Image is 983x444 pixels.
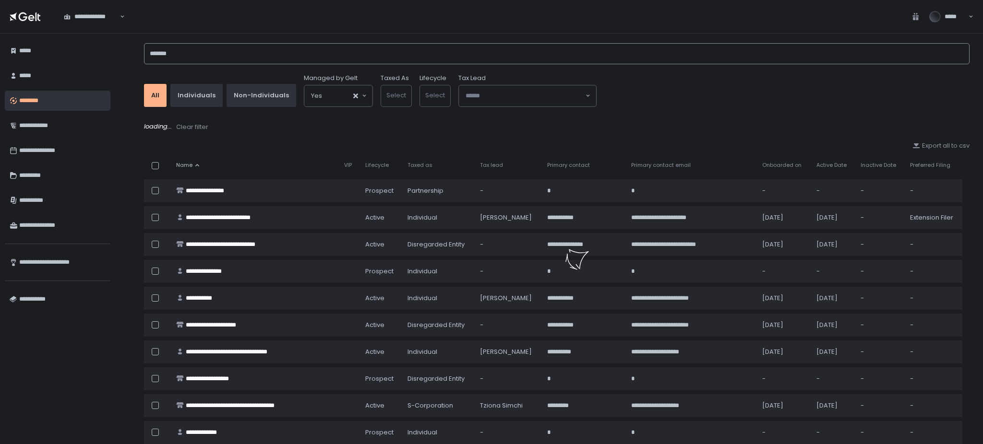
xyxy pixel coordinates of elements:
div: - [910,401,957,410]
span: VIP [344,162,352,169]
button: Clear filter [176,122,209,132]
button: Individuals [170,84,223,107]
div: - [762,428,804,437]
div: - [861,348,899,356]
div: - [861,374,899,383]
div: [DATE] [816,401,849,410]
div: Search for option [459,85,596,106]
span: Taxed as [408,162,432,169]
div: Extension Filer [910,213,957,222]
div: - [480,428,536,437]
div: [DATE] [762,348,804,356]
div: - [910,294,957,303]
div: - [910,240,957,249]
span: active [365,321,384,329]
span: active [365,240,384,249]
div: - [861,213,899,222]
div: [DATE] [816,240,849,249]
div: - [816,428,849,437]
div: Search for option [304,85,372,106]
div: Partnership [408,187,468,195]
div: S-Corporation [408,401,468,410]
span: Lifecycle [365,162,389,169]
div: Tziona Simchi [480,401,536,410]
div: - [910,428,957,437]
button: All [144,84,167,107]
span: active [365,294,384,303]
div: [DATE] [762,240,804,249]
label: Taxed As [381,74,409,82]
div: - [480,240,536,249]
div: - [910,374,957,383]
div: [DATE] [816,321,849,329]
div: Search for option [58,6,125,26]
div: - [910,187,957,195]
div: Individual [408,428,468,437]
div: [PERSON_NAME] [480,213,536,222]
span: Tax Lead [458,74,486,82]
div: - [861,240,899,249]
button: Export all to csv [912,141,970,150]
div: - [861,401,899,410]
span: Yes [311,91,322,101]
div: - [861,294,899,303]
span: Primary contact email [631,162,691,169]
button: Non-Individuals [227,84,296,107]
div: - [480,187,536,195]
div: - [762,374,804,383]
div: Non-Individuals [234,91,289,100]
span: Select [386,91,406,100]
div: Individual [408,267,468,276]
div: [DATE] [762,213,804,222]
div: Clear filter [176,123,208,131]
div: - [480,267,536,276]
span: Inactive Date [861,162,896,169]
span: prospect [365,428,394,437]
div: Disregarded Entity [408,321,468,329]
div: - [816,267,849,276]
div: [DATE] [816,213,849,222]
span: Preferred Filing [910,162,950,169]
input: Search for option [322,91,352,101]
div: - [480,321,536,329]
div: [DATE] [762,321,804,329]
div: - [861,267,899,276]
div: - [861,428,899,437]
div: Disregarded Entity [408,374,468,383]
span: Onboarded on [762,162,802,169]
span: Primary contact [547,162,590,169]
div: Individuals [178,91,216,100]
span: Managed by Gelt [304,74,358,82]
div: All [151,91,159,100]
div: - [910,321,957,329]
div: - [762,267,804,276]
span: Tax lead [480,162,503,169]
div: - [861,321,899,329]
div: Individual [408,348,468,356]
div: [DATE] [816,294,849,303]
div: loading... [144,122,970,132]
div: [DATE] [816,348,849,356]
div: - [816,374,849,383]
div: - [910,267,957,276]
div: - [816,187,849,195]
div: - [910,348,957,356]
input: Search for option [119,12,119,22]
div: - [861,187,899,195]
span: Select [425,91,445,100]
span: prospect [365,187,394,195]
div: Individual [408,213,468,222]
div: [DATE] [762,294,804,303]
button: Clear Selected [353,93,358,98]
div: - [480,374,536,383]
input: Search for option [466,91,585,101]
div: [DATE] [762,401,804,410]
span: active [365,401,384,410]
div: Disregarded Entity [408,240,468,249]
span: active [365,348,384,356]
span: Name [176,162,192,169]
span: Active Date [816,162,847,169]
span: prospect [365,374,394,383]
div: - [762,187,804,195]
span: prospect [365,267,394,276]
